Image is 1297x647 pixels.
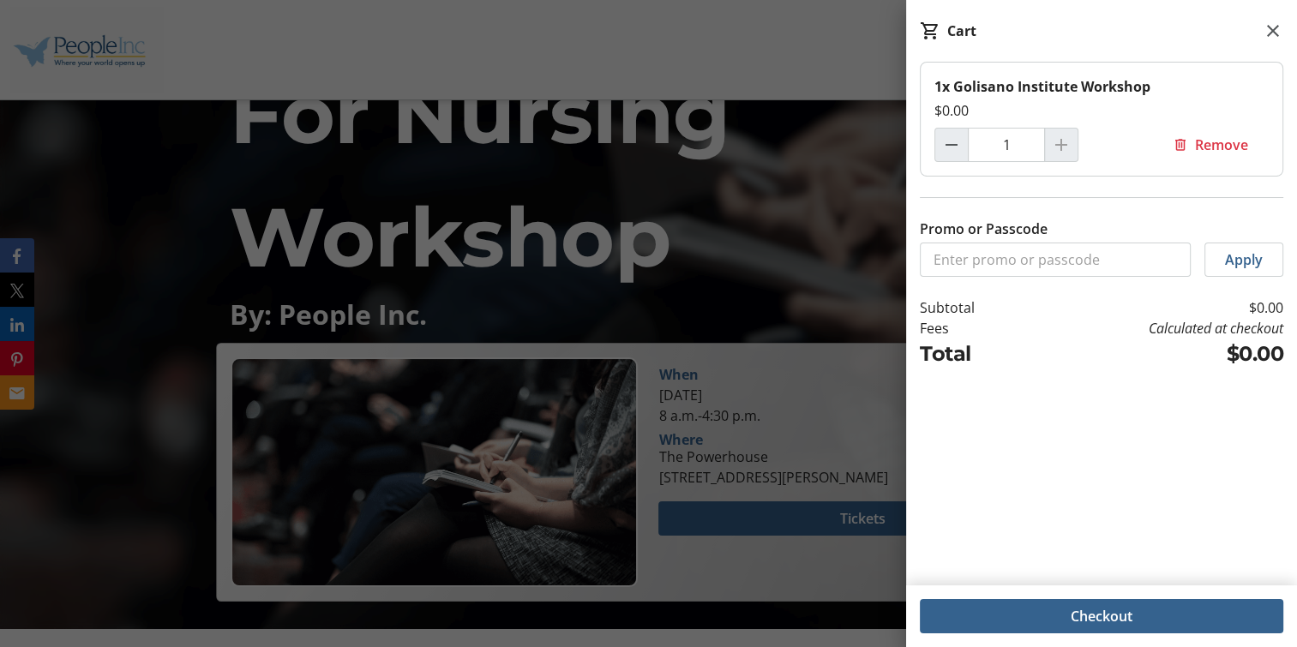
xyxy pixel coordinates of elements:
span: Remove [1195,135,1248,155]
div: 1x Golisano Institute Workshop [934,76,1269,97]
input: Golisano Institute Workshop Quantity [968,128,1045,162]
span: Checkout [1071,606,1132,626]
td: Total [920,338,1025,369]
input: Enter promo or passcode [920,243,1191,277]
button: Checkout [920,599,1283,633]
td: $0.00 [1025,297,1283,318]
button: Remove [1152,128,1269,162]
td: $0.00 [1025,338,1283,369]
span: Apply [1225,249,1263,270]
div: $0.00 [934,100,1269,121]
button: Decrement by one [935,129,968,161]
td: Subtotal [920,297,1025,318]
button: Apply [1204,243,1283,277]
td: Calculated at checkout [1025,318,1283,338]
td: Fees [920,318,1025,338]
div: Cart [947,21,976,41]
label: Promo or Passcode [920,219,1048,239]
